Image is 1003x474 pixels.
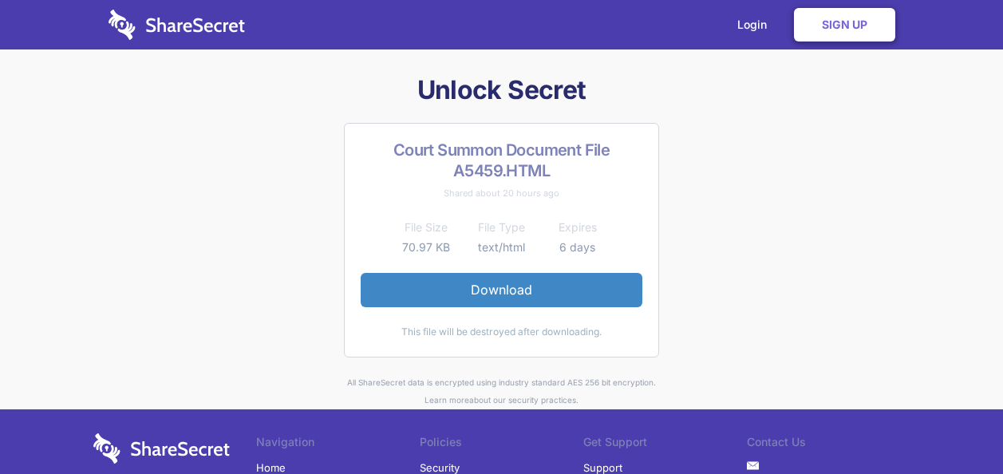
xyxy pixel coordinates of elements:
td: text/html [464,238,539,257]
li: Contact Us [747,433,910,456]
h2: Court Summon Document File A5459.HTML [361,140,642,181]
li: Get Support [583,433,747,456]
a: Sign Up [794,8,895,41]
div: Shared about 20 hours ago [361,184,642,202]
img: logo-wordmark-white-trans-d4663122ce5f474addd5e946df7df03e33cb6a1c49d2221995e7729f52c070b2.svg [109,10,245,40]
li: Navigation [256,433,420,456]
td: 70.97 KB [388,238,464,257]
a: Download [361,273,642,306]
a: Learn more [424,395,469,405]
td: 6 days [539,238,615,257]
h1: Unlock Secret [93,73,910,107]
li: Policies [420,433,583,456]
div: This file will be destroyed after downloading. [361,323,642,341]
th: Expires [539,218,615,237]
th: File Size [388,218,464,237]
th: File Type [464,218,539,237]
img: logo-wordmark-white-trans-d4663122ce5f474addd5e946df7df03e33cb6a1c49d2221995e7729f52c070b2.svg [93,433,230,464]
div: All ShareSecret data is encrypted using industry standard AES 256 bit encryption. about our secur... [93,373,910,409]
